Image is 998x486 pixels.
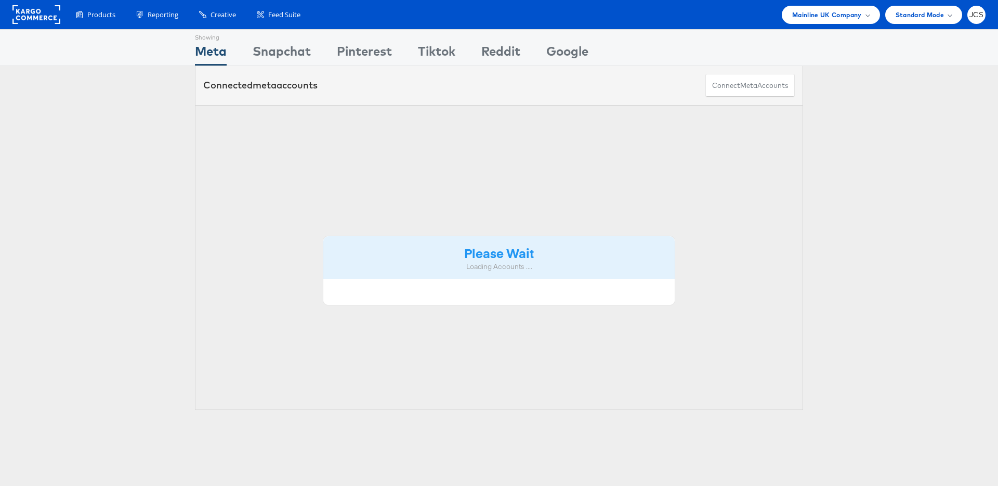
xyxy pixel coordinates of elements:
[418,42,455,66] div: Tiktok
[195,30,227,42] div: Showing
[195,42,227,66] div: Meta
[203,79,318,92] div: Connected accounts
[253,42,311,66] div: Snapchat
[896,9,944,20] span: Standard Mode
[87,10,115,20] span: Products
[969,11,983,18] span: JCS
[211,10,236,20] span: Creative
[268,10,300,20] span: Feed Suite
[705,74,795,97] button: ConnectmetaAccounts
[253,79,277,91] span: meta
[331,262,667,272] div: Loading Accounts ....
[337,42,392,66] div: Pinterest
[464,244,534,261] strong: Please Wait
[740,81,757,91] span: meta
[546,42,588,66] div: Google
[148,10,178,20] span: Reporting
[792,9,862,20] span: Mainline UK Company
[481,42,520,66] div: Reddit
